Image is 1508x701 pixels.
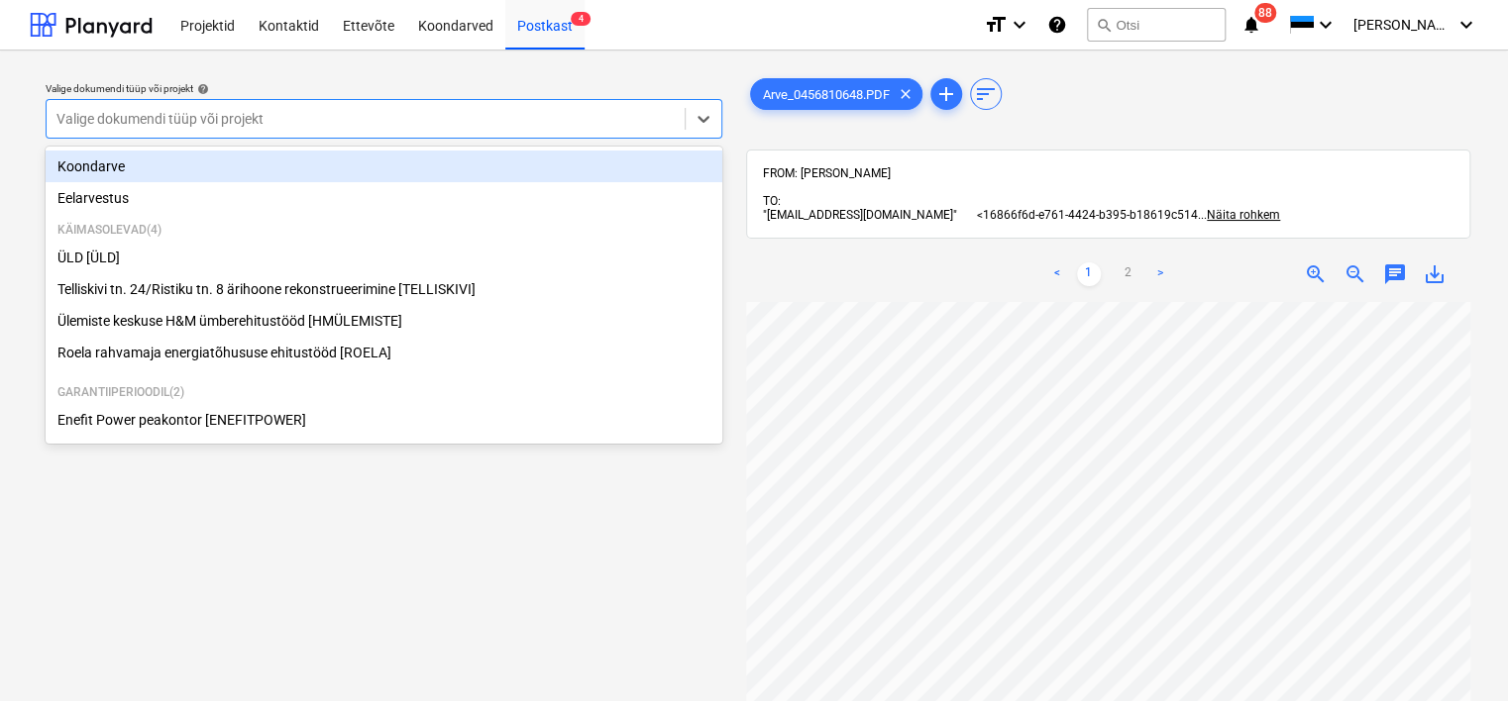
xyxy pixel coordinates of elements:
a: Next page [1148,262,1172,286]
span: zoom_out [1344,262,1367,286]
i: notifications [1241,13,1261,37]
div: ÜLD [ÜLD] [46,242,722,273]
button: Otsi [1087,8,1226,42]
div: [STREET_ADDRESS] [PALDISKI] [46,436,722,467]
span: [PERSON_NAME] [1353,17,1453,33]
span: Näita rohkem [1207,208,1280,222]
span: search [1096,17,1112,33]
div: Roela rahvamaja energiatõhususe ehitustööd [ROELA] [46,337,722,368]
div: Enefit Power peakontor [ENEFITPOWER] [46,404,722,436]
i: keyboard_arrow_down [1008,13,1031,37]
p: Käimasolevad ( 4 ) [57,222,710,239]
i: format_size [984,13,1008,37]
div: Koondarve [46,150,722,182]
span: zoom_in [1304,262,1328,286]
p: Garantiiperioodil ( 2 ) [57,384,710,401]
i: Abikeskus [1047,13,1067,37]
span: save_alt [1423,262,1447,286]
span: TO: [763,194,781,208]
span: Arve_0456810648.PDF [751,87,902,102]
div: Valige dokumendi tüüp või projekt [46,82,722,95]
span: chat [1383,262,1407,286]
span: 88 [1254,3,1276,23]
span: sort [974,82,998,106]
span: help [193,83,209,95]
span: clear [894,82,917,106]
div: Paldiski mnt 48a Tallinn [PALDISKI] [46,436,722,467]
div: Ülemiste keskuse H&M ümberehitustööd [HMÜLEMISTE] [46,305,722,337]
a: Previous page [1045,262,1069,286]
span: add [934,82,958,106]
a: Page 1 is your current page [1077,262,1101,286]
span: 4 [571,12,591,26]
a: Page 2 [1117,262,1140,286]
div: Eelarvestus [46,182,722,214]
div: Arve_0456810648.PDF [750,78,922,110]
span: ... [1198,208,1280,222]
span: "[EMAIL_ADDRESS][DOMAIN_NAME]" <16866f6d-e761-4424-b395-b18619c514 [763,208,1198,222]
span: FROM: [PERSON_NAME] [763,166,891,180]
div: Telliskivi tn. 24/Ristiku tn. 8 ärihoone rekonstrueerimine [TELLISKIVI] [46,273,722,305]
i: keyboard_arrow_down [1454,13,1478,37]
i: keyboard_arrow_down [1314,13,1338,37]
